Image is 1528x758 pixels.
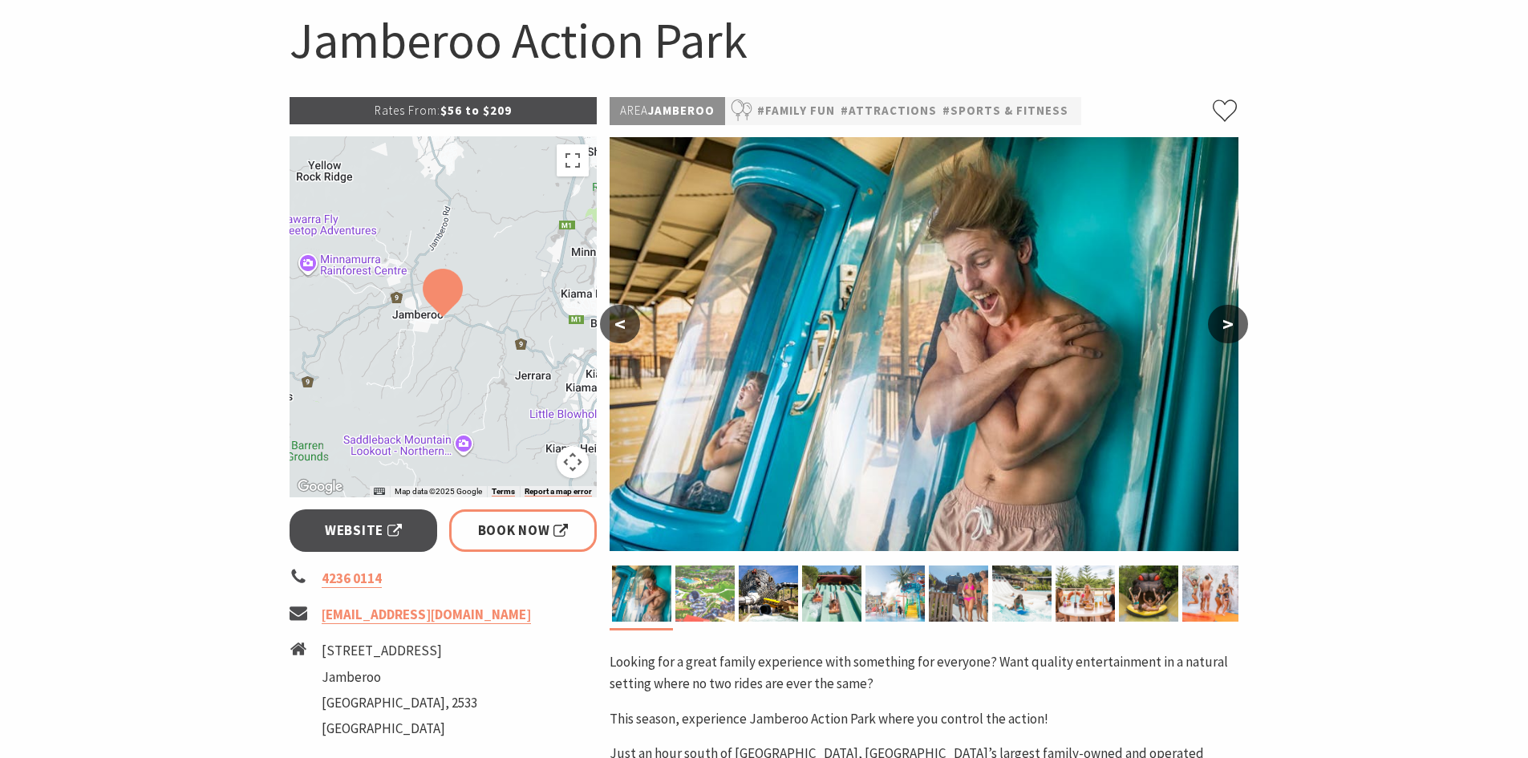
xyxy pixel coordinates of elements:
li: [GEOGRAPHIC_DATA], 2533 [322,692,477,714]
img: Bombora Seafood Bombora Scoop [1056,565,1115,622]
a: Open this area in Google Maps (opens a new window) [294,476,347,497]
p: $56 to $209 [290,97,598,124]
img: only at Jamberoo...where you control the action! [802,565,861,622]
a: Report a map error [525,487,592,497]
img: Jamberoo...where you control the Action! [929,565,988,622]
a: Terms (opens in new tab) [492,487,515,497]
a: Book Now [449,509,598,552]
img: Jamberoo Action Park [865,565,925,622]
img: Jamberoo Action Park [675,565,735,622]
img: Feel The Rush, race your mates - Octo-Racer, only at Jamberoo Action Park [992,565,1052,622]
button: Map camera controls [557,446,589,478]
a: #Attractions [841,101,937,121]
img: The Perfect Storm [739,565,798,622]
img: A Truly Hair Raising Experience - The Stinger, only at Jamberoo! [610,137,1238,551]
span: Area [620,103,648,118]
p: Looking for a great family experience with something for everyone? Want quality entertainment in ... [610,651,1238,695]
button: < [600,305,640,343]
a: [EMAIL_ADDRESS][DOMAIN_NAME] [322,606,531,624]
li: [STREET_ADDRESS] [322,640,477,662]
img: Drop into the Darkness on The Taipan! [1119,565,1178,622]
span: Website [325,520,402,541]
p: Jamberoo [610,97,725,125]
span: Book Now [478,520,569,541]
h1: Jamberoo Action Park [290,8,1239,73]
p: This season, experience Jamberoo Action Park where you control the action! [610,708,1238,730]
button: Keyboard shortcuts [374,486,385,497]
img: A Truly Hair Raising Experience - The Stinger, only at Jamberoo! [612,565,671,622]
a: Website [290,509,438,552]
a: 4236 0114 [322,570,382,588]
li: [GEOGRAPHIC_DATA] [322,718,477,740]
button: > [1208,305,1248,343]
img: Fun for everyone at Banjo's Billabong [1182,565,1242,622]
button: Toggle fullscreen view [557,144,589,176]
img: Google [294,476,347,497]
a: #Sports & Fitness [942,101,1068,121]
li: Jamberoo [322,667,477,688]
a: #Family Fun [757,101,835,121]
span: Map data ©2025 Google [395,487,482,496]
span: Rates From: [375,103,440,118]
